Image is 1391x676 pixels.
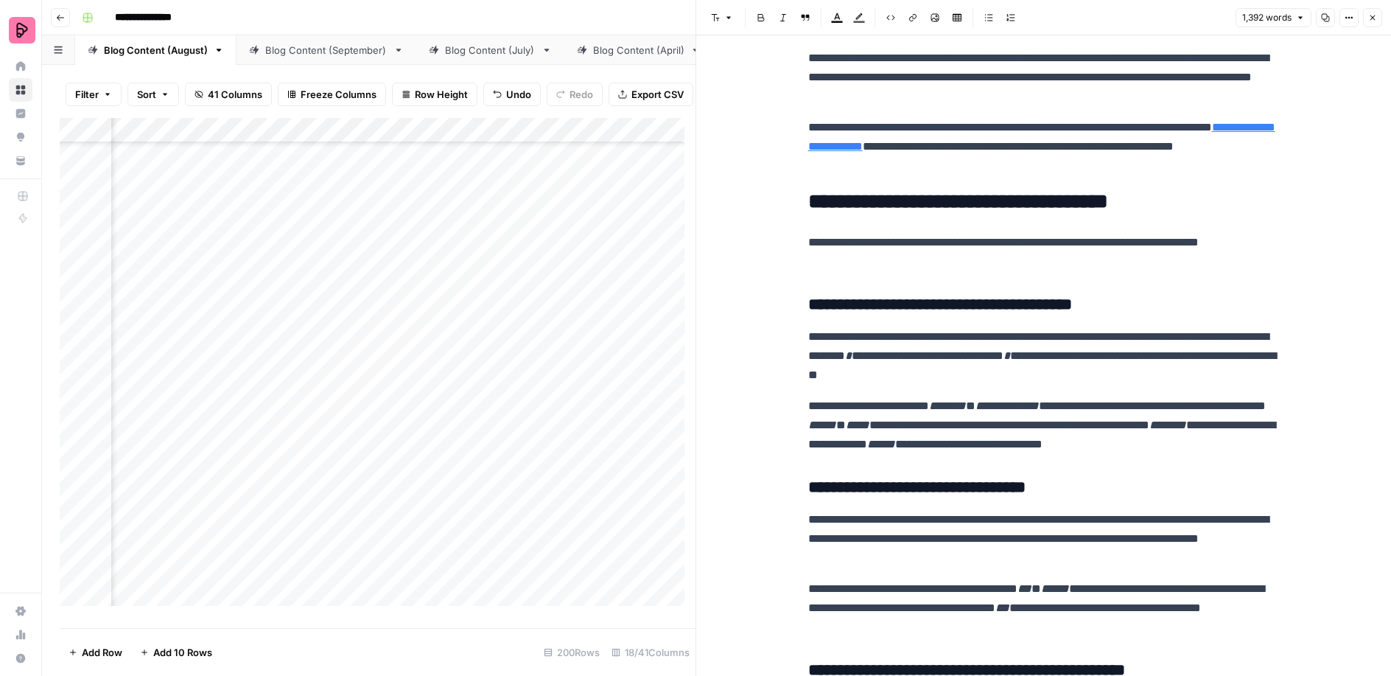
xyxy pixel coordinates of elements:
[570,87,593,102] span: Redo
[9,623,32,647] a: Usage
[1236,8,1311,27] button: 1,392 words
[445,43,536,58] div: Blog Content (July)
[131,641,221,664] button: Add 10 Rows
[9,599,32,623] a: Settings
[66,83,122,106] button: Filter
[265,43,388,58] div: Blog Content (September)
[415,87,468,102] span: Row Height
[609,83,693,106] button: Export CSV
[506,87,531,102] span: Undo
[127,83,179,106] button: Sort
[9,17,35,43] img: Preply Logo
[9,102,32,125] a: Insights
[631,87,684,102] span: Export CSV
[606,641,695,664] div: 18/41 Columns
[185,83,272,106] button: 41 Columns
[278,83,386,106] button: Freeze Columns
[301,87,376,102] span: Freeze Columns
[236,35,416,65] a: Blog Content (September)
[153,645,212,660] span: Add 10 Rows
[9,647,32,670] button: Help + Support
[9,55,32,78] a: Home
[137,87,156,102] span: Sort
[9,78,32,102] a: Browse
[392,83,477,106] button: Row Height
[9,125,32,149] a: Opportunities
[538,641,606,664] div: 200 Rows
[9,149,32,173] a: Your Data
[60,641,131,664] button: Add Row
[9,12,32,49] button: Workspace: Preply
[75,35,236,65] a: Blog Content (August)
[564,35,713,65] a: Blog Content (April)
[593,43,684,58] div: Blog Content (April)
[1242,11,1292,24] span: 1,392 words
[483,83,541,106] button: Undo
[208,87,262,102] span: 41 Columns
[547,83,603,106] button: Redo
[82,645,122,660] span: Add Row
[104,43,208,58] div: Blog Content (August)
[75,87,99,102] span: Filter
[416,35,564,65] a: Blog Content (July)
